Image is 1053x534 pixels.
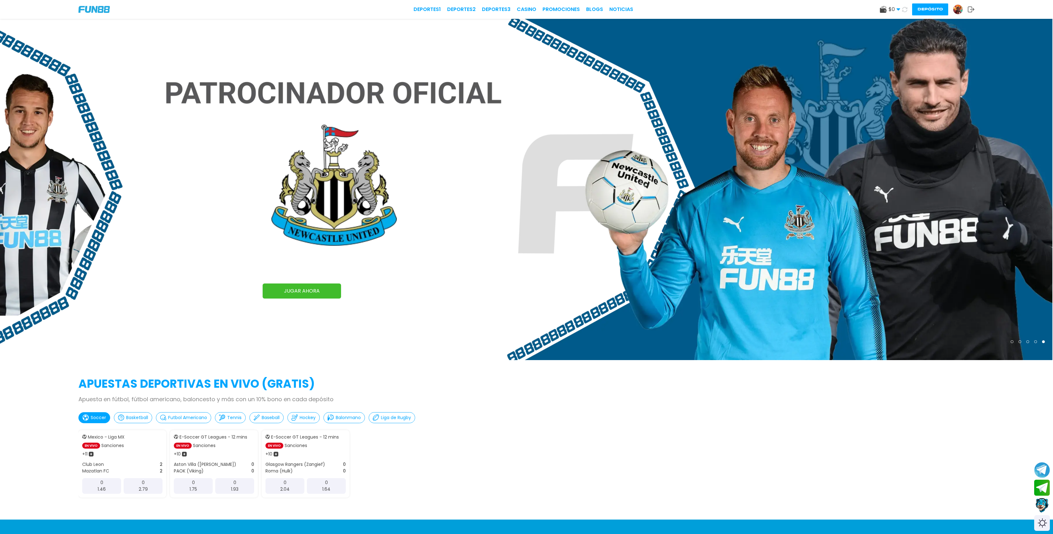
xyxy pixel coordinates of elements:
[263,283,341,299] a: JUGAR AHORA
[82,468,109,474] p: Mazatlan FC
[251,468,254,474] p: 0
[912,3,948,15] button: Depósito
[517,6,536,13] a: CASINO
[325,479,328,486] p: 0
[227,414,242,421] p: Tennis
[174,443,192,449] p: EN VIVO
[265,468,293,474] p: Roma (Hulk)
[174,468,204,474] p: PAOK (Viking)
[285,442,307,449] p: Sanciones
[168,414,207,421] p: Futbol Americano
[78,6,110,13] img: Company Logo
[174,461,236,468] p: Aston Villa ([PERSON_NAME])
[88,434,125,440] p: Mexico - Liga MX
[482,6,510,13] a: Deportes3
[381,414,411,421] p: Liga de Rugby
[160,468,163,474] p: 2
[192,479,195,486] p: 0
[265,451,272,457] p: + 10
[91,414,106,421] p: Soccer
[190,486,197,493] p: 1.75
[174,451,181,457] p: + 10
[271,434,339,440] p: E-Soccer GT Leagues - 12 mins
[1034,497,1050,514] button: Contact customer service
[82,461,104,468] p: Club Leon
[82,443,100,449] p: EN VIVO
[139,486,148,493] p: 2.79
[322,486,330,493] p: 1.64
[262,414,280,421] p: Baseball
[233,479,236,486] p: 0
[179,434,247,440] p: E-Soccer GT Leagues - 12 mins
[889,6,900,13] span: $ 0
[343,461,346,468] p: 0
[284,479,286,486] p: 0
[447,6,476,13] a: Deportes2
[586,6,603,13] a: BLOGS
[953,5,963,14] img: Avatar
[369,412,415,423] button: Liga de Rugby
[280,486,290,493] p: 2.04
[414,6,441,13] a: Deportes1
[287,412,320,423] button: Hockey
[1034,462,1050,478] button: Join telegram channel
[609,6,633,13] a: NOTICIAS
[1034,480,1050,496] button: Join telegram
[231,486,238,493] p: 1.93
[78,395,975,403] p: Apuesta en fútbol, fútbol americano, baloncesto y más con un 10% bono en cada depósito
[323,412,365,423] button: Balonmano
[249,412,284,423] button: Baseball
[126,414,148,421] p: Basketball
[160,461,163,468] p: 2
[265,461,325,468] p: Glasgow Rangers (Zangief)
[193,442,216,449] p: Sanciones
[100,479,103,486] p: 0
[114,412,152,423] button: Basketball
[78,375,975,392] h2: APUESTAS DEPORTIVAS EN VIVO (gratis)
[142,479,145,486] p: 0
[300,414,316,421] p: Hockey
[336,414,361,421] p: Balonmano
[1034,515,1050,531] div: Switch theme
[82,451,88,457] p: + 11
[98,486,106,493] p: 1.46
[78,412,110,423] button: Soccer
[156,412,211,423] button: Futbol Americano
[251,461,254,468] p: 0
[215,412,246,423] button: Tennis
[343,468,346,474] p: 0
[543,6,580,13] a: Promociones
[101,442,124,449] p: Sanciones
[265,443,283,449] p: EN VIVO
[953,4,968,14] a: Avatar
